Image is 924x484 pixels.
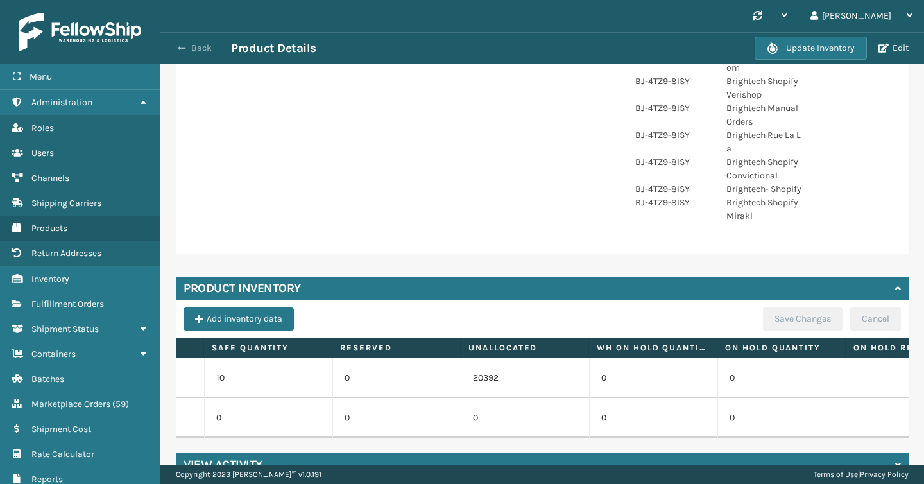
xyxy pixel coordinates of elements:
td: 0 [589,398,717,438]
label: WH On hold quantity [597,342,709,354]
td: 20392 [461,358,589,398]
td: 0 [461,398,589,438]
span: Return Addresses [31,248,101,259]
td: 0 [204,398,332,438]
p: BJ-4TZ9-8ISY [635,128,711,142]
p: Brightech Shopify Verishop [726,74,802,101]
span: Shipment Status [31,324,99,334]
label: Safe Quantity [212,342,324,354]
button: Add inventory data [184,307,294,331]
td: 0 [717,358,846,398]
span: Containers [31,349,76,359]
span: Channels [31,173,69,184]
span: Inventory [31,273,69,284]
p: BJ-4TZ9-8ISY [635,74,711,88]
div: | [814,465,909,484]
p: Brightech Manual Orders [726,101,802,128]
p: Brightech Shopify Convictional [726,155,802,182]
a: Privacy Policy [860,470,909,479]
span: Administration [31,97,92,108]
h4: View Activity [184,457,262,472]
p: 0 [345,372,449,385]
p: Brightech Rue La La [726,128,802,155]
td: 10 [204,358,332,398]
button: Back [172,42,231,54]
p: Copyright 2023 [PERSON_NAME]™ v 1.0.191 [176,465,321,484]
span: Fulfillment Orders [31,298,104,309]
button: Edit [875,42,912,54]
label: On Hold Quantity [725,342,837,354]
span: Batches [31,374,64,385]
span: Marketplace Orders [31,399,110,410]
span: Shipping Carriers [31,198,101,209]
label: Unallocated [468,342,581,354]
p: BJ-4TZ9-8ISY [635,182,711,196]
button: Save Changes [763,307,843,331]
button: Update Inventory [755,37,867,60]
label: Reserved [340,342,452,354]
p: BJ-4TZ9-8ISY [635,196,711,209]
td: 0 [717,398,846,438]
span: Shipment Cost [31,424,91,435]
span: Users [31,148,54,159]
p: BJ-4TZ9-8ISY [635,101,711,115]
h4: Product Inventory [184,281,301,296]
a: Terms of Use [814,470,858,479]
span: Rate Calculator [31,449,94,460]
p: 0 [345,411,449,424]
img: logo [19,13,141,51]
span: ( 59 ) [112,399,129,410]
button: Cancel [850,307,901,331]
p: BJ-4TZ9-8ISY [635,155,711,169]
p: Brightech- Shopify [726,182,802,196]
td: 0 [589,358,717,398]
p: Brightech Shopify Mirakl [726,196,802,223]
span: Roles [31,123,54,134]
span: Menu [30,71,52,82]
span: Products [31,223,67,234]
h3: Product Details [231,40,316,56]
